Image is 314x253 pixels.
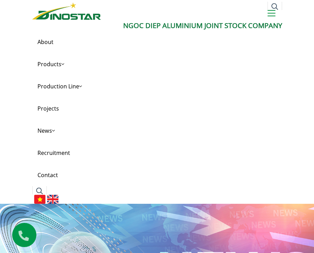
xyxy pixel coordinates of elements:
a: Projects [32,97,282,120]
img: English [47,195,59,204]
a: Production Line [32,75,282,97]
p: Ngoc Diep Aluminium Joint Stock Company [32,20,282,31]
a: News [32,120,282,142]
img: Nhôm Dinostar [32,2,101,20]
a: Recruitment [32,142,282,164]
img: search [36,187,43,194]
a: Contact [32,164,282,186]
a: Products [32,53,282,75]
img: search [271,3,278,10]
img: Tiếng Việt [34,195,45,204]
a: About [32,31,282,53]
